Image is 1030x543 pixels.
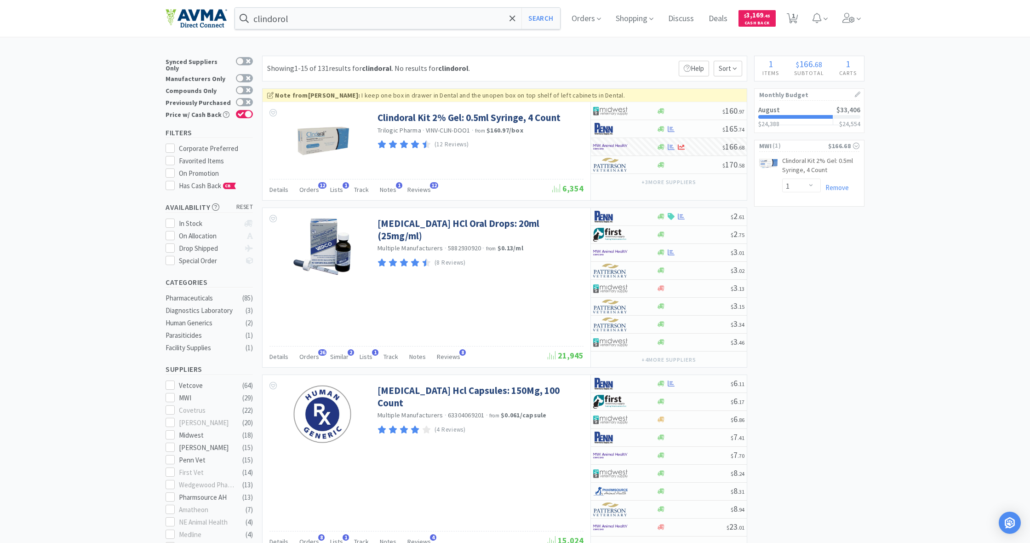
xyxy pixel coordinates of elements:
[486,126,523,134] strong: $160.97 / box
[593,413,628,427] img: 4dd14cff54a648ac9e977f0c5da9bc2e_5.png
[269,185,288,194] span: Details
[299,352,319,361] span: Orders
[755,101,864,133] a: August$33,406$24,388$24,554
[179,380,236,391] div: Vetcove
[738,339,744,346] span: . 46
[166,86,231,94] div: Compounds Only
[445,411,446,419] span: ·
[722,159,744,170] span: 170
[459,349,466,356] span: 8
[246,342,253,353] div: ( 1 )
[731,318,744,329] span: 3
[731,300,744,311] span: 3
[448,411,485,419] span: 63304069201
[378,411,443,419] a: Multiple Manufacturers
[246,517,253,528] div: ( 4 )
[786,59,831,69] div: .
[242,492,253,503] div: ( 13 )
[593,140,628,154] img: f6b2451649754179b5b4e0c70c3f7cb0_2.png
[731,229,744,239] span: 2
[246,330,253,341] div: ( 1 )
[242,417,253,428] div: ( 20 )
[731,468,744,478] span: 8
[731,432,744,442] span: 7
[831,69,864,77] h4: Carts
[593,449,628,462] img: f6b2451649754179b5b4e0c70c3f7cb0_2.png
[179,467,236,478] div: First Vet
[758,106,780,113] h2: August
[768,58,773,69] span: 1
[166,98,231,106] div: Previously Purchased
[223,183,233,189] span: CB
[318,182,326,189] span: 12
[593,467,628,480] img: 4dd14cff54a648ac9e977f0c5da9bc2e_5.png
[593,335,628,349] img: 4dd14cff54a648ac9e977f0c5da9bc2e_5.png
[782,156,859,178] a: Clindoral Kit 2% Gel: 0.5ml Syringe, 4 Count
[299,185,319,194] span: Orders
[637,176,701,189] button: +3more suppliers
[445,244,446,252] span: ·
[593,104,628,118] img: 4dd14cff54a648ac9e977f0c5da9bc2e_5.png
[731,267,733,274] span: $
[738,452,744,459] span: . 70
[179,156,253,167] div: Favorited Items
[396,182,402,189] span: 1
[714,61,742,76] span: Sort
[179,243,240,254] div: Drop Shipped
[166,364,253,375] h5: Suppliers
[738,108,744,115] span: . 97
[179,393,236,404] div: MWI
[235,8,560,29] input: Search by item, sku, manufacturer, ingredient, size...
[435,258,466,268] p: (8 Reviews)
[242,380,253,391] div: ( 64 )
[383,352,398,361] span: Track
[166,330,240,341] div: Parasiticides
[472,126,474,134] span: ·
[242,455,253,466] div: ( 15 )
[246,529,253,540] div: ( 4 )
[731,470,733,477] span: $
[269,352,288,361] span: Details
[179,455,236,466] div: Penn Vet
[423,126,424,134] span: ·
[731,303,733,310] span: $
[166,127,253,138] h5: Filters
[407,185,431,194] span: Reviews
[738,524,744,531] span: . 01
[664,15,698,23] a: Discuss
[179,218,240,229] div: In Stock
[236,202,253,212] span: reset
[343,182,349,189] span: 1
[179,405,236,416] div: Covetrus
[731,396,744,406] span: 6
[330,185,343,194] span: Lists
[166,202,253,213] h5: Availability
[722,141,744,152] span: 166
[783,16,802,24] a: 1
[521,8,560,29] button: Search
[722,108,725,115] span: $
[722,126,725,133] span: $
[179,143,253,154] div: Corporate Preferred
[409,352,426,361] span: Notes
[437,352,460,361] span: Reviews
[486,411,488,419] span: ·
[166,9,227,28] img: e4e33dab9f054f5782a47901c742baa9_102.png
[759,141,772,151] span: MWI
[839,121,860,127] h3: $
[372,349,378,356] span: 1
[731,416,733,423] span: $
[318,534,325,541] span: 8
[378,126,421,134] a: Trilogic Pharma
[593,377,628,391] img: e1133ece90fa4a959c5ae41b0808c578_9.png
[722,162,725,169] span: $
[679,61,709,76] p: Help
[738,399,744,405] span: . 17
[242,442,253,453] div: ( 15 )
[738,126,744,133] span: . 74
[593,300,628,313] img: f5e969b455434c6296c6d81ef179fa71_3.png
[738,6,776,31] a: $3,169.45Cash Back
[738,488,744,495] span: . 31
[362,64,392,73] strong: clindoral
[166,74,231,82] div: Manufacturers Only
